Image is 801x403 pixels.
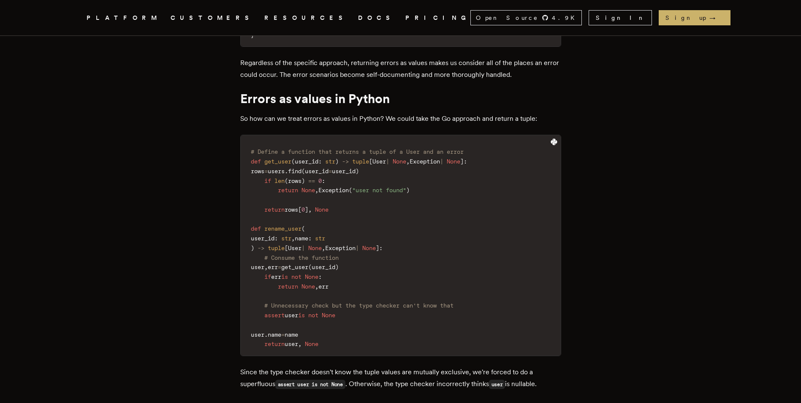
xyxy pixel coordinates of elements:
[264,206,285,213] span: return
[274,177,285,184] span: len
[264,158,291,165] span: get_user
[301,168,305,174] span: (
[312,264,335,270] span: user_id
[268,331,281,338] span: name
[87,13,160,23] span: PLATFORM
[264,177,271,184] span: if
[240,57,561,81] p: Regardless of the specific approach, returning errors as values makes us consider all of the plac...
[285,177,288,184] span: (
[447,158,460,165] span: None
[288,177,301,184] span: rows
[298,312,305,319] span: is
[460,158,464,165] span: ]
[264,13,348,23] button: RESOURCES
[476,14,538,22] span: Open Source
[281,273,288,280] span: is
[335,264,339,270] span: )
[352,158,369,165] span: tuple
[251,235,274,242] span: user_id
[301,177,305,184] span: )
[291,158,295,165] span: (
[288,168,301,174] span: find
[281,264,308,270] span: get_user
[275,380,345,389] code: assert user is not None
[285,312,298,319] span: user
[251,245,254,251] span: )
[440,158,443,165] span: |
[308,312,318,319] span: not
[318,283,329,290] span: err
[406,187,410,193] span: )
[285,331,298,338] span: name
[322,177,325,184] span: :
[308,177,315,184] span: ==
[376,245,379,251] span: ]
[318,273,322,280] span: :
[308,245,322,251] span: None
[332,168,356,174] span: user_id
[264,254,339,261] span: # Consume the function
[285,340,298,347] span: user
[410,158,440,165] span: Exception
[709,14,724,22] span: →
[251,158,261,165] span: def
[258,245,261,251] span: -
[305,206,308,213] span: ]
[589,10,652,25] a: Sign In
[264,273,271,280] span: if
[251,331,264,338] span: user
[552,14,580,22] span: 4.9 K
[281,235,291,242] span: str
[264,331,268,338] span: .
[489,380,505,389] code: user
[264,312,285,319] span: assert
[285,245,288,251] span: [
[405,13,470,23] a: PRICING
[305,168,329,174] span: user_id
[305,273,318,280] span: None
[318,158,322,165] span: :
[251,148,464,155] span: # Define a function that returns a tuple of a User and an error
[271,273,281,280] span: err
[372,158,386,165] span: User
[325,158,335,165] span: str
[322,245,325,251] span: ,
[285,168,288,174] span: .
[308,235,312,242] span: :
[298,206,301,213] span: [
[322,312,335,319] span: None
[362,245,376,251] span: None
[285,206,298,213] span: rows
[268,168,285,174] span: users
[171,13,254,23] a: CUSTOMERS
[261,245,264,251] span: >
[264,302,453,309] span: # Unnecessary check but the type checker can't know that
[464,158,467,165] span: :
[345,158,349,165] span: >
[301,187,315,193] span: None
[291,273,301,280] span: not
[356,245,359,251] span: |
[240,366,561,390] p: Since the type checker doesn't know the tuple values are mutually exclusive, we're forced to do a...
[379,245,383,251] span: :
[315,235,325,242] span: str
[301,283,315,290] span: None
[325,245,356,251] span: Exception
[264,225,301,232] span: rename_user
[386,158,389,165] span: |
[659,10,730,25] a: Sign up
[264,168,268,174] span: =
[349,187,352,193] span: (
[264,340,285,347] span: return
[251,225,261,232] span: def
[329,168,332,174] span: =
[278,283,298,290] span: return
[318,177,322,184] span: 0
[305,340,318,347] span: None
[393,158,406,165] span: None
[308,206,312,213] span: ,
[342,158,345,165] span: -
[268,245,285,251] span: tuple
[288,245,301,251] span: User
